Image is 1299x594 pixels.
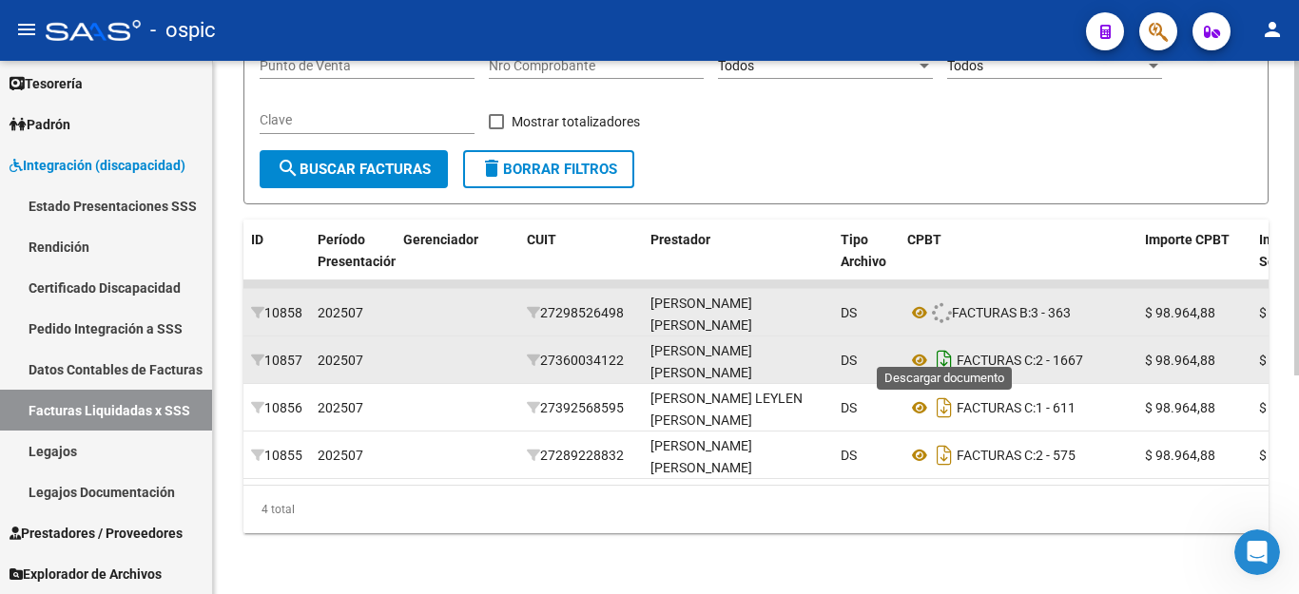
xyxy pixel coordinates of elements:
[480,157,503,180] mat-icon: delete
[243,220,310,303] datatable-header-cell: ID
[957,448,1036,463] span: FACTURAS C:
[243,486,1269,533] div: 4 total
[841,232,886,269] span: Tipo Archivo
[1145,400,1215,415] span: $ 98.964,88
[463,150,634,188] button: Borrar Filtros
[650,388,825,431] div: [PERSON_NAME] LEYLEN [PERSON_NAME]
[952,305,1031,320] span: FACTURAS B:
[900,220,1137,303] datatable-header-cell: CPBT
[527,302,635,324] div: 27298526498
[519,220,643,303] datatable-header-cell: CUIT
[527,350,635,372] div: 27360034122
[10,564,162,584] span: Explorador de Archivos
[643,220,833,303] datatable-header-cell: Prestador
[1145,353,1215,368] span: $ 98.964,88
[932,345,957,375] i: Descargar documento
[150,10,216,51] span: - ospic
[512,110,640,133] span: Mostrar totalizadores
[10,155,185,176] span: Integración (discapacidad)
[15,18,38,41] mat-icon: menu
[1145,448,1215,463] span: $ 98.964,88
[841,400,857,415] span: DS
[1145,305,1215,320] span: $ 98.964,88
[527,445,635,467] div: 27289228832
[277,161,431,178] span: Buscar Facturas
[10,73,83,94] span: Tesorería
[841,448,857,463] span: DS
[251,445,302,467] div: 10855
[1234,529,1280,575] iframe: Intercom live chat
[650,232,710,247] span: Prestador
[277,157,300,180] mat-icon: search
[260,150,448,188] button: Buscar Facturas
[718,58,754,73] span: Todos
[833,220,900,303] datatable-header-cell: Tipo Archivo
[957,400,1036,415] span: FACTURAS C:
[907,345,1130,375] div: 2 - 1667
[318,232,398,269] span: Período Presentación
[650,340,825,384] div: [PERSON_NAME] [PERSON_NAME]
[957,353,1036,368] span: FACTURAS C:
[841,305,857,320] span: DS
[907,232,941,247] span: CPBT
[318,400,363,415] span: 202507
[10,523,183,544] span: Prestadores / Proveedores
[251,350,302,372] div: 10857
[947,58,983,73] span: Todos
[251,302,302,324] div: 10858
[527,232,556,247] span: CUIT
[1137,220,1251,303] datatable-header-cell: Importe CPBT
[251,232,263,247] span: ID
[650,293,825,336] div: [PERSON_NAME] [PERSON_NAME]
[480,161,617,178] span: Borrar Filtros
[310,220,396,303] datatable-header-cell: Período Presentación
[396,220,519,303] datatable-header-cell: Gerenciador
[650,435,825,479] div: [PERSON_NAME] [PERSON_NAME]
[841,353,857,368] span: DS
[318,305,363,320] span: 202507
[527,397,635,419] div: 27392568595
[1145,232,1230,247] span: Importe CPBT
[251,397,302,419] div: 10856
[907,393,1130,423] div: 1 - 611
[932,393,957,423] i: Descargar documento
[403,232,478,247] span: Gerenciador
[932,440,957,470] i: Descargar documento
[1261,18,1284,41] mat-icon: person
[318,448,363,463] span: 202507
[318,353,363,368] span: 202507
[10,114,70,135] span: Padrón
[907,440,1130,470] div: 2 - 575
[907,301,1130,324] div: 3 - 363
